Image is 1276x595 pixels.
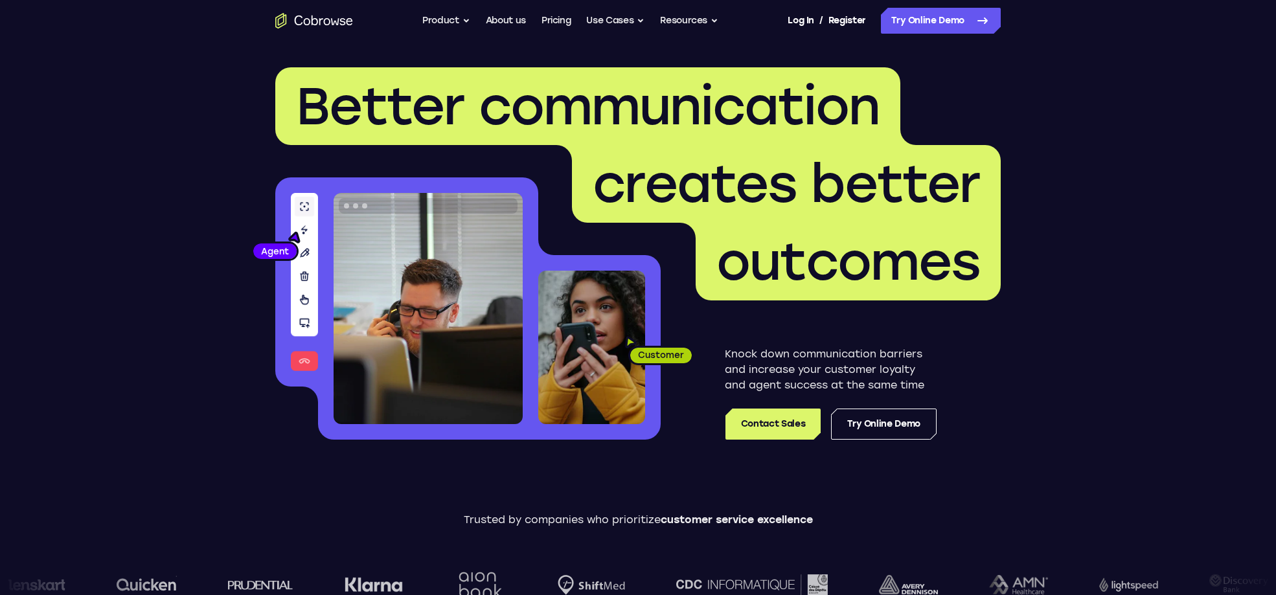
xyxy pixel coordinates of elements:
span: outcomes [716,230,980,293]
img: prudential [198,579,264,590]
img: Lightspeed [1069,578,1128,591]
a: Log In [788,8,814,34]
img: AMN Healthcare [959,575,1018,595]
button: Product [422,8,470,34]
a: Pricing [541,8,571,34]
img: A customer support agent talking on the phone [334,193,523,424]
a: Try Online Demo [881,8,1001,34]
img: Shiftmed [528,575,595,595]
img: A customer holding their phone [538,271,645,424]
img: CDC Informatique [646,574,798,594]
span: customer service excellence [661,513,813,526]
a: Contact Sales [725,409,821,440]
span: Better communication [296,75,880,137]
a: Try Online Demo [831,409,937,440]
span: creates better [593,153,980,215]
p: Knock down communication barriers and increase your customer loyalty and agent success at the sam... [725,346,937,393]
a: About us [486,8,526,34]
img: avery-dennison [849,575,908,594]
button: Resources [660,8,718,34]
img: Klarna [315,577,373,592]
button: Use Cases [586,8,644,34]
a: Register [828,8,866,34]
a: Go to the home page [275,13,353,28]
span: / [819,13,823,28]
